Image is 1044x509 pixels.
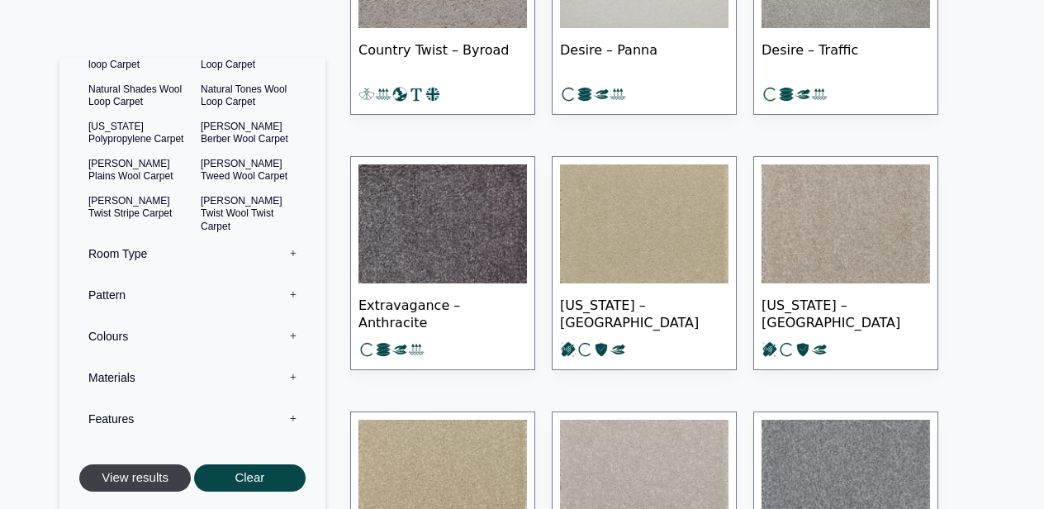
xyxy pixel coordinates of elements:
[72,316,313,358] label: Colours
[560,28,728,86] span: Desire – Panna
[762,164,930,283] img: Puerto Rico Areabo
[72,399,313,440] label: Features
[194,465,306,492] button: Clear
[560,164,728,283] img: Puerto Rico Toro Verde
[762,283,930,341] span: [US_STATE] – [GEOGRAPHIC_DATA]
[552,156,737,370] a: [US_STATE] – [GEOGRAPHIC_DATA]
[79,465,191,492] button: View results
[72,275,313,316] label: Pattern
[753,156,938,370] a: [US_STATE] – [GEOGRAPHIC_DATA]
[560,283,728,341] span: [US_STATE] – [GEOGRAPHIC_DATA]
[72,358,313,399] label: Materials
[350,156,535,370] a: Extravagance – Anthracite
[762,28,930,86] span: Desire – Traffic
[72,234,313,275] label: Room Type
[358,28,527,86] span: Country Twist – Byroad
[358,283,527,341] span: Extravagance – Anthracite
[358,164,527,283] img: Extravagance-Anthracite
